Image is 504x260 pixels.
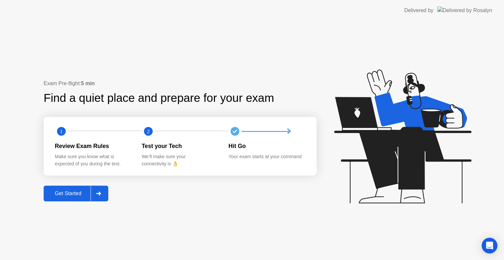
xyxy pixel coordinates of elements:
[228,142,305,150] div: Hit Go
[147,128,150,135] text: 2
[142,153,218,167] div: We’ll make sure your connectivity is 👌
[46,191,91,196] div: Get Started
[55,142,131,150] div: Review Exam Rules
[60,128,63,135] text: 1
[482,238,497,253] div: Open Intercom Messenger
[44,80,317,87] div: Exam Pre-flight:
[44,186,108,201] button: Get Started
[404,7,433,14] div: Delivered by
[228,153,305,160] div: Your exam starts at your command
[437,7,492,14] img: Delivered by Rosalyn
[55,153,131,167] div: Make sure you know what is expected of you during the test.
[142,142,218,150] div: Test your Tech
[44,89,275,107] div: Find a quiet place and prepare for your exam
[81,81,95,86] b: 5 min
